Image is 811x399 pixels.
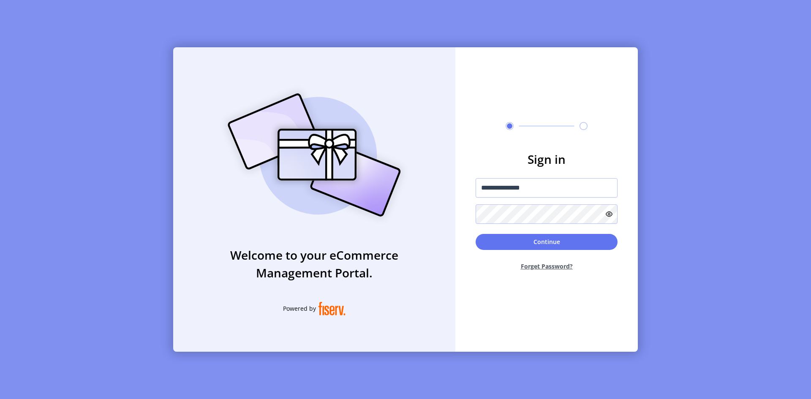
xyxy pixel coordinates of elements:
img: card_Illustration.svg [215,84,414,226]
h3: Welcome to your eCommerce Management Portal. [173,246,455,282]
span: Powered by [283,304,316,313]
h3: Sign in [476,150,618,168]
button: Continue [476,234,618,250]
button: Forget Password? [476,255,618,277]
